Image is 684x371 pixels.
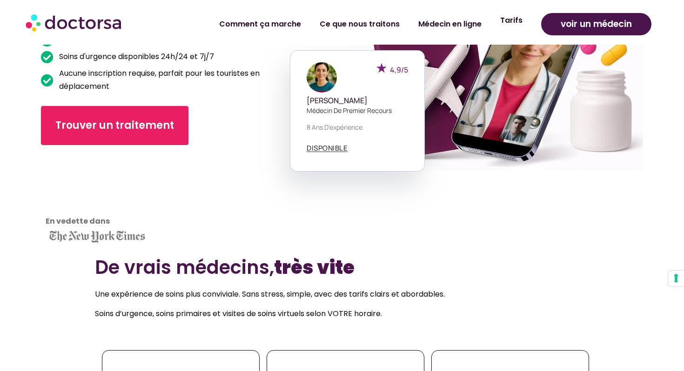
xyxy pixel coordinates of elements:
[390,65,408,75] font: 4,9/5
[219,19,301,29] font: Comment ça marche
[46,159,129,229] iframe: Avis clients propulsés par Trustpilot
[210,13,310,35] a: Comment ça marche
[320,19,400,29] font: Ce que nous traitons
[181,13,532,35] nav: Menu
[668,271,684,286] button: Vos préférences de consentement pour les technologies de suivi
[418,19,482,29] font: Médecin en ligne
[307,106,392,115] font: Médecin de premier recours
[541,13,651,35] a: voir un médecin
[95,289,445,299] font: Une expérience de soins plus conviviale. Sans stress, simple, avec des tarifs clairs et abordables.
[307,123,362,132] font: 8 ans d'expérience
[500,15,523,26] font: Tarifs
[561,18,632,30] font: voir un médecin
[307,145,348,152] a: DISPONIBLE
[307,143,348,153] font: DISPONIBLE
[409,13,491,35] a: Médecin en ligne
[55,118,174,132] font: Trouver un traitement
[95,308,382,319] font: Soins d’urgence, soins primaires et visites de soins virtuels selon VOTRE horaire.
[307,95,368,106] font: [PERSON_NAME]
[59,68,260,92] font: Aucune inscription requise, parfait pour les touristes en déplacement
[274,254,355,280] font: très vite
[95,254,274,280] font: De vrais médecins,
[310,13,409,35] a: Ce que nous traitons
[59,51,214,62] font: Soins d'urgence disponibles 24h/24 et 7j/7
[46,216,110,226] font: En vedette dans
[41,106,188,145] a: Trouver un traitement
[491,10,532,31] a: Tarifs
